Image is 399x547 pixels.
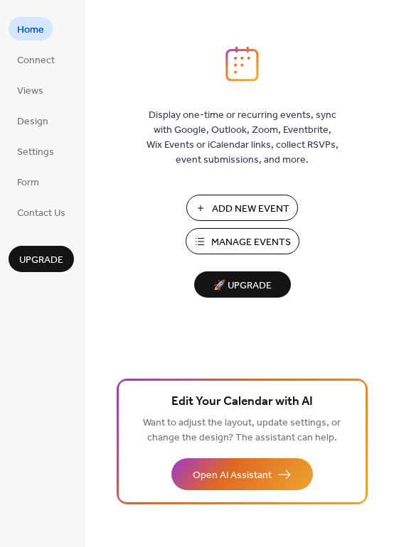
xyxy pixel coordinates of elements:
[171,392,313,412] span: Edit Your Calendar with AI
[9,109,57,132] a: Design
[212,202,289,217] span: Add New Event
[147,108,339,168] span: Display one-time or recurring events, sync with Google, Outlook, Zoom, Eventbrite, Wix Events or ...
[186,228,299,254] button: Manage Events
[9,17,53,40] a: Home
[203,276,282,296] span: 🚀 Upgrade
[17,175,39,190] span: Form
[17,206,65,221] span: Contact Us
[171,458,313,490] button: Open AI Assistant
[17,23,44,38] span: Home
[211,235,291,250] span: Manage Events
[9,78,52,102] a: Views
[17,145,54,160] span: Settings
[9,48,63,71] a: Connect
[19,253,63,268] span: Upgrade
[143,413,341,448] span: Want to adjust the layout, update settings, or change the design? The assistant can help.
[9,170,48,193] a: Form
[225,46,258,82] img: logo_icon.svg
[9,246,74,272] button: Upgrade
[193,468,272,483] span: Open AI Assistant
[194,271,291,298] button: 🚀 Upgrade
[17,53,55,68] span: Connect
[17,84,43,99] span: Views
[186,195,298,221] button: Add New Event
[9,200,74,224] a: Contact Us
[9,139,63,163] a: Settings
[17,114,48,129] span: Design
